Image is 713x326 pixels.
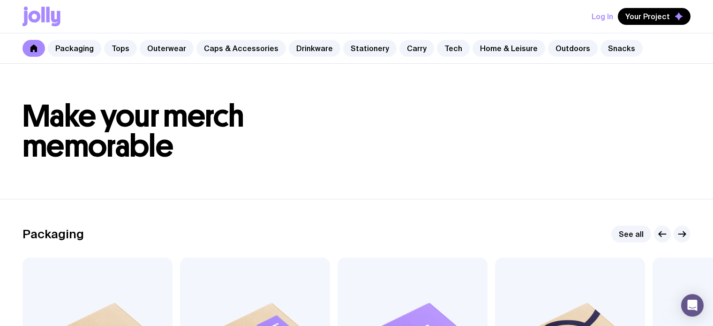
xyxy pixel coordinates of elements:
a: Outdoors [548,40,598,57]
a: Tech [437,40,470,57]
a: See all [611,226,651,243]
a: Home & Leisure [473,40,545,57]
button: Your Project [618,8,690,25]
h2: Packaging [23,227,84,241]
span: Your Project [625,12,670,21]
a: Outerwear [140,40,194,57]
button: Log In [592,8,613,25]
a: Snacks [600,40,643,57]
a: Caps & Accessories [196,40,286,57]
div: Open Intercom Messenger [681,294,704,317]
a: Packaging [48,40,101,57]
a: Drinkware [289,40,340,57]
a: Stationery [343,40,397,57]
span: Make your merch memorable [23,98,244,165]
a: Tops [104,40,137,57]
a: Carry [399,40,434,57]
